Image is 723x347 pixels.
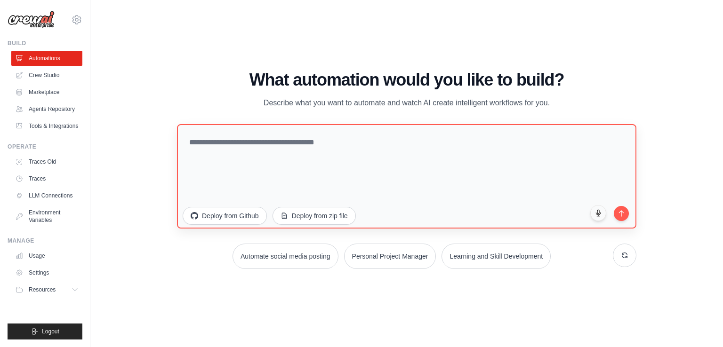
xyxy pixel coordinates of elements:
a: Traces [11,171,82,186]
span: Resources [29,286,56,293]
button: Learning and Skill Development [442,244,551,269]
div: Build [8,39,82,47]
div: Operate [8,143,82,150]
a: Tools & Integrations [11,118,82,134]
a: Settings [11,265,82,280]
img: Logo [8,11,55,29]
h1: What automation would you like to build? [177,71,636,89]
a: Crew Studio [11,68,82,83]
a: Agents Repository [11,102,82,117]
div: Manage [8,237,82,244]
button: Automate social media posting [233,244,338,269]
a: Marketplace [11,85,82,100]
a: Automations [11,51,82,66]
button: Deploy from zip file [273,207,356,225]
span: Logout [42,328,59,335]
button: Deploy from Github [183,207,267,225]
p: Describe what you want to automate and watch AI create intelligent workflows for you. [249,97,565,109]
button: Resources [11,282,82,297]
a: Usage [11,248,82,263]
button: Personal Project Manager [344,244,436,269]
a: Environment Variables [11,205,82,228]
a: Traces Old [11,154,82,169]
button: Logout [8,323,82,339]
iframe: Chat Widget [676,302,723,347]
a: LLM Connections [11,188,82,203]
